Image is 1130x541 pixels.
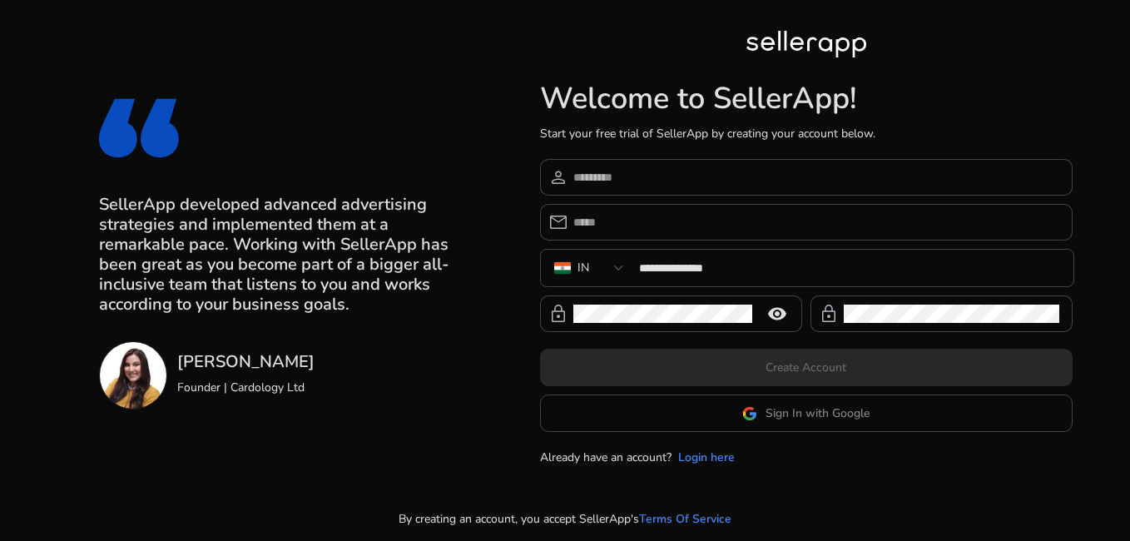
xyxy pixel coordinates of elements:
[540,81,1073,117] h1: Welcome to SellerApp!
[678,449,735,466] a: Login here
[757,304,797,324] mat-icon: remove_red_eye
[177,352,315,372] h3: [PERSON_NAME]
[548,212,568,232] span: email
[819,304,839,324] span: lock
[99,195,454,315] h3: SellerApp developed advanced advertising strategies and implemented them at a remarkable pace. Wo...
[177,379,315,396] p: Founder | Cardology Ltd
[540,125,1073,142] p: Start your free trial of SellerApp by creating your account below.
[639,510,731,528] a: Terms Of Service
[548,167,568,187] span: person
[548,304,568,324] span: lock
[577,259,589,277] div: IN
[540,449,672,466] p: Already have an account?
